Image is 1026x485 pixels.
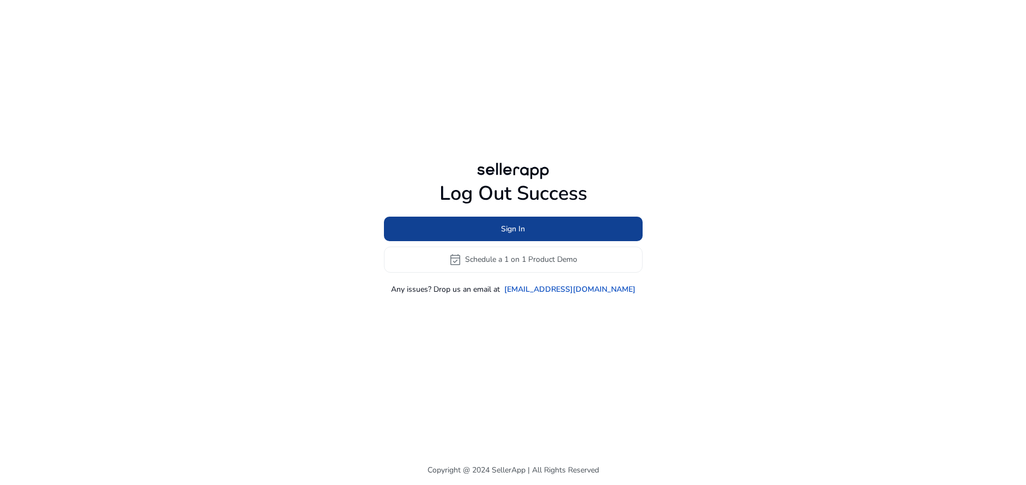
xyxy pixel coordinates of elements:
span: event_available [449,253,462,266]
a: [EMAIL_ADDRESS][DOMAIN_NAME] [504,284,636,295]
h1: Log Out Success [384,182,643,205]
button: Sign In [384,217,643,241]
p: Any issues? Drop us an email at [391,284,500,295]
span: Sign In [501,223,525,235]
button: event_availableSchedule a 1 on 1 Product Demo [384,247,643,273]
